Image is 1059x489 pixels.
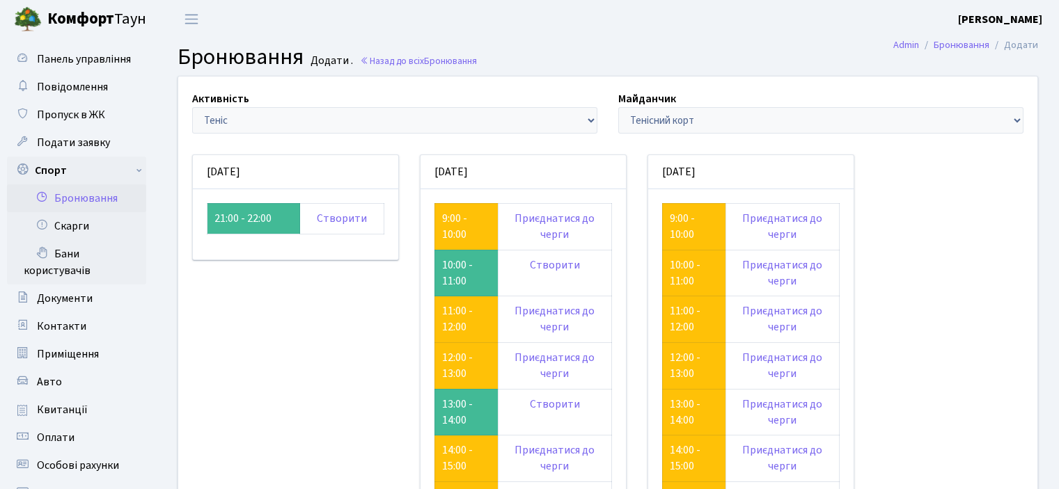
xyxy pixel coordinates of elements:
[670,350,700,381] a: 12:00 - 13:00
[7,396,146,424] a: Квитанції
[434,389,498,435] td: 13:00 - 14:00
[7,73,146,101] a: Повідомлення
[742,350,822,381] a: Приєднатися до черги
[742,257,822,289] a: Приєднатися до черги
[934,38,989,52] a: Бронювання
[7,212,146,240] a: Скарги
[442,303,473,335] a: 11:00 - 12:00
[742,442,822,474] a: Приєднатися до черги
[37,346,99,362] span: Приміщення
[670,257,700,289] a: 10:00 - 11:00
[7,451,146,479] a: Особові рахунки
[193,155,398,189] div: [DATE]
[442,350,473,381] a: 12:00 - 13:00
[442,442,473,474] a: 14:00 - 15:00
[317,211,367,226] a: Створити
[37,79,108,95] span: Повідомлення
[7,184,146,212] a: Бронювання
[37,319,86,334] span: Контакти
[37,135,110,150] span: Подати заявку
[442,211,467,242] a: 9:00 - 10:00
[618,90,676,107] label: Майданчик
[7,157,146,184] a: Спорт
[670,442,700,474] a: 14:00 - 15:00
[37,107,105,122] span: Пропуск в ЖК
[7,240,146,284] a: Бани користувачів
[360,54,477,67] a: Назад до всіхБронювання
[989,38,1038,53] li: Додати
[7,129,146,157] a: Подати заявку
[515,442,595,474] a: Приєднатися до черги
[648,155,854,189] div: [DATE]
[7,368,146,396] a: Авто
[670,211,695,242] a: 9:00 - 10:00
[670,303,700,335] a: 11:00 - 12:00
[7,101,146,129] a: Пропуск в ЖК
[742,211,822,242] a: Приєднатися до черги
[742,303,822,335] a: Приєднатися до черги
[421,155,626,189] div: [DATE]
[37,402,88,417] span: Квитанції
[7,424,146,451] a: Оплати
[207,203,300,234] td: 21:00 - 22:00
[670,396,700,428] a: 13:00 - 14:00
[7,284,146,312] a: Документи
[7,312,146,340] a: Контакти
[47,8,146,31] span: Таун
[515,350,595,381] a: Приєднатися до черги
[37,51,131,67] span: Панель управління
[958,12,1042,27] b: [PERSON_NAME]
[515,211,595,242] a: Приєднатися до черги
[37,458,119,473] span: Особові рахунки
[434,250,498,296] td: 10:00 - 11:00
[530,257,580,273] a: Створити
[47,8,114,30] b: Комфорт
[308,54,353,67] small: Додати .
[515,303,595,335] a: Приєднатися до черги
[37,291,93,306] span: Документи
[424,54,477,67] span: Бронювання
[37,374,62,390] span: Авто
[174,8,209,31] button: Переключити навігацію
[742,396,822,428] a: Приєднатися до черги
[7,45,146,73] a: Панель управління
[178,41,304,73] span: Бронювання
[14,6,42,33] img: logo.png
[37,430,74,445] span: Оплати
[7,340,146,368] a: Приміщення
[872,31,1059,60] nav: breadcrumb
[530,396,580,412] a: Створити
[893,38,919,52] a: Admin
[192,90,249,107] label: Активність
[958,11,1042,28] a: [PERSON_NAME]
